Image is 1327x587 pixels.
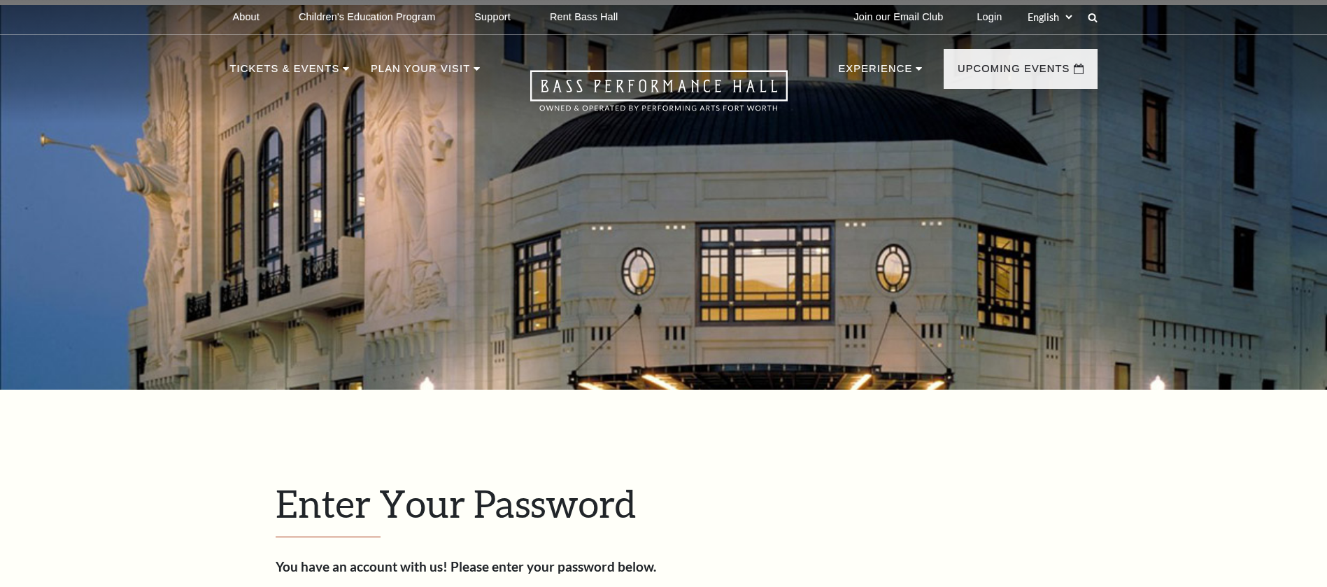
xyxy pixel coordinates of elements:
p: Rent Bass Hall [550,11,618,23]
p: Upcoming Events [958,60,1070,85]
p: About [233,11,260,23]
p: Experience [838,60,912,85]
span: Enter Your Password [276,481,636,525]
p: Support [474,11,511,23]
p: Plan Your Visit [371,60,470,85]
p: Children's Education Program [299,11,435,23]
strong: Please enter your password below. [450,558,656,574]
p: Tickets & Events [230,60,340,85]
strong: You have an account with us! [276,558,448,574]
select: Select: [1025,10,1074,24]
